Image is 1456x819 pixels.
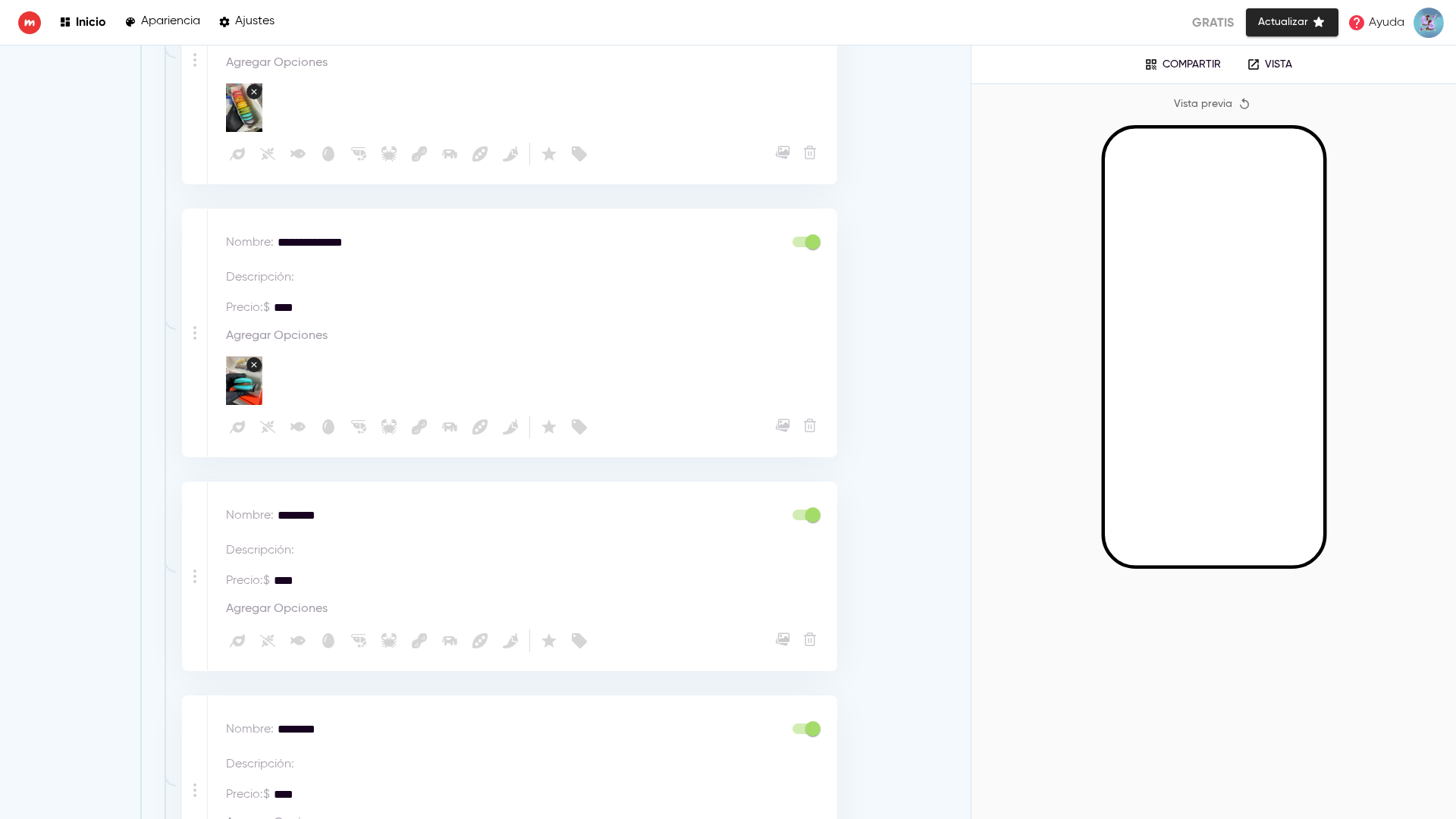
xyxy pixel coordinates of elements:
p: Nombre : [226,720,274,739]
span: Agregar Opciones [226,56,328,71]
svg: Destacado [540,145,558,163]
svg: En Venta [570,632,588,650]
button: Subir Imagen del Menú [773,143,792,162]
p: Gratis [1192,14,1234,32]
p: Ayuda [1369,14,1404,32]
button: Eliminar [800,629,820,649]
a: Ajustes [218,12,275,33]
a: Ayuda [1343,9,1409,36]
img: Category Item Image [226,356,262,405]
span: Actualizar [1258,13,1326,32]
svg: Destacado [540,418,558,436]
button: Eliminar [800,416,820,435]
p: Precio : $ [226,299,270,317]
p: Descripción : [226,268,294,287]
svg: En Venta [570,145,588,163]
p: Nombre : [226,234,274,252]
p: Inicio [76,14,106,29]
img: Category Item Image [226,83,262,132]
a: Vista [1236,53,1303,76]
p: Descripción : [226,541,294,560]
p: Ajustes [235,14,275,29]
span: Agregar Opciones [226,602,328,617]
button: Subir Imagen del Menú [773,416,792,435]
p: Apariencia [141,14,200,29]
p: Nombre : [226,507,274,525]
p: Compartir [1163,58,1221,71]
p: Precio : $ [226,572,270,590]
button: Subir Imagen del Menú [773,629,792,649]
p: Precio : $ [226,786,270,804]
span: Agregar Opciones [226,329,328,344]
svg: Destacado [540,632,558,650]
a: Inicio [59,12,106,33]
iframe: Mobile Preview [1105,129,1323,566]
button: Compartir [1134,53,1232,76]
img: images%2FDMPN2G68qkhVTiWLrv5ogOFQGOk2%2Fuser.png [1414,8,1444,38]
a: Apariencia [124,12,200,33]
p: Vista [1265,58,1292,71]
p: Descripción : [226,755,294,773]
button: Actualizar [1246,8,1338,36]
svg: En Venta [570,418,588,436]
button: Eliminar [800,143,820,162]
